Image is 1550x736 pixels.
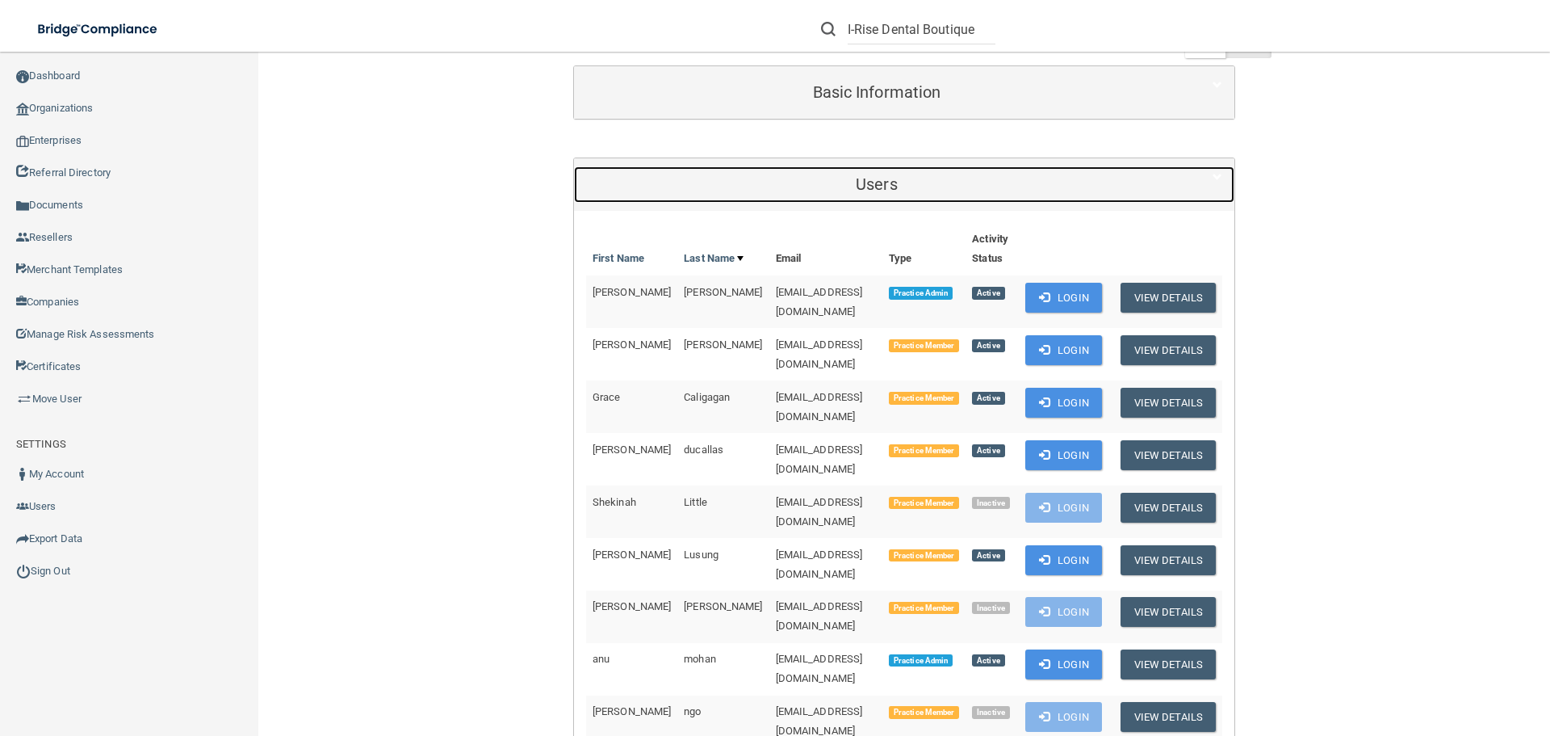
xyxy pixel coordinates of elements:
button: Login [1025,493,1102,523]
button: View Details [1121,283,1216,313]
th: Email [769,223,882,275]
button: View Details [1121,440,1216,470]
span: anu [593,653,610,665]
span: Practice Member [889,602,959,615]
span: [PERSON_NAME] [593,286,671,298]
span: ducallas [684,444,723,456]
span: Practice Member [889,339,959,352]
span: Practice Member [889,497,959,510]
span: Active [972,339,1004,352]
img: enterprise.0d942306.png [16,136,29,147]
span: [EMAIL_ADDRESS][DOMAIN_NAME] [776,653,863,684]
button: View Details [1121,493,1216,523]
span: [PERSON_NAME] [593,444,671,456]
img: briefcase.64adab9b.png [16,391,32,407]
button: Login [1025,440,1102,470]
img: bridge_compliance_login_screen.278c3ca4.svg [24,13,173,46]
img: ic_power_dark.7ecde6b1.png [16,564,31,578]
span: [EMAIL_ADDRESS][DOMAIN_NAME] [776,391,863,423]
span: Practice Member [889,444,959,457]
span: [PERSON_NAME] [684,600,762,612]
h5: Users [586,175,1167,193]
span: Practice Member [889,549,959,562]
span: [PERSON_NAME] [593,705,671,717]
button: View Details [1121,597,1216,627]
span: Inactive [972,497,1010,510]
span: Active [972,654,1004,667]
span: mohan [684,653,716,665]
th: Type [882,223,966,275]
button: View Details [1121,702,1216,732]
span: [EMAIL_ADDRESS][DOMAIN_NAME] [776,496,863,528]
span: Little [684,496,707,508]
img: ic_user_dark.df1a06c3.png [16,468,29,481]
button: Login [1025,545,1102,575]
button: View Details [1121,388,1216,418]
img: ic_dashboard_dark.d01f4a41.png [16,70,29,83]
span: [EMAIL_ADDRESS][DOMAIN_NAME] [776,549,863,580]
span: Caligagan [684,391,730,403]
th: Activity Status [966,223,1019,275]
span: [EMAIL_ADDRESS][DOMAIN_NAME] [776,339,863,370]
img: ic-search.3b580494.png [821,22,836,36]
button: View Details [1121,335,1216,365]
span: Lusung [684,549,718,561]
a: Basic Information [586,74,1222,111]
span: [PERSON_NAME] [593,549,671,561]
span: [PERSON_NAME] [593,600,671,612]
span: Active [972,392,1004,405]
img: icon-users.e205127d.png [16,500,29,513]
h5: Basic Information [586,83,1167,101]
a: Users [586,166,1222,203]
a: Last Name [684,249,744,268]
span: Practice Admin [889,287,953,300]
img: icon-documents.8dae5593.png [16,200,29,212]
span: Grace [593,391,621,403]
span: Active [972,444,1004,457]
span: [EMAIL_ADDRESS][DOMAIN_NAME] [776,286,863,318]
img: ic_reseller.de258add.png [16,231,29,244]
button: Login [1025,650,1102,679]
span: Active [972,549,1004,562]
button: Login [1025,702,1102,732]
a: First Name [593,249,644,268]
span: Inactive [972,706,1010,719]
span: [PERSON_NAME] [684,339,762,351]
button: Login [1025,388,1102,418]
button: Login [1025,283,1102,313]
button: Login [1025,597,1102,627]
span: Practice Admin [889,654,953,667]
img: icon-export.b9366987.png [16,532,29,545]
span: [EMAIL_ADDRESS][DOMAIN_NAME] [776,444,863,475]
button: Login [1025,335,1102,365]
span: ngo [684,705,701,717]
label: SETTINGS [16,435,66,454]
img: organization-icon.f8decf85.png [16,103,29,116]
button: View Details [1121,650,1216,679]
iframe: Drift Widget Chat Controller [1271,621,1531,686]
button: View Details [1121,545,1216,575]
span: Active [972,287,1004,300]
span: Shekinah [593,496,636,508]
span: [PERSON_NAME] [684,286,762,298]
span: Inactive [972,602,1010,615]
input: Search [848,15,995,44]
span: [EMAIL_ADDRESS][DOMAIN_NAME] [776,600,863,632]
span: Practice Member [889,392,959,405]
span: [PERSON_NAME] [593,339,671,351]
span: Practice Member [889,706,959,719]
